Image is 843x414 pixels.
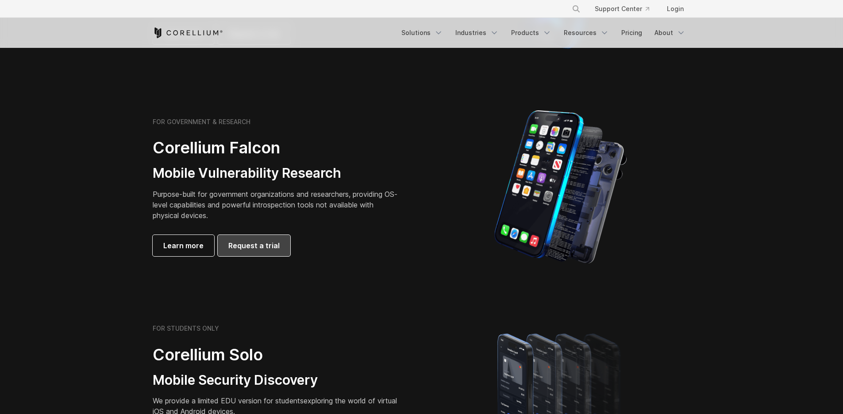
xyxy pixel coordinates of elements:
[568,1,584,17] button: Search
[660,1,691,17] a: Login
[561,1,691,17] div: Navigation Menu
[558,25,614,41] a: Resources
[153,345,400,365] h2: Corellium Solo
[153,27,223,38] a: Corellium Home
[506,25,557,41] a: Products
[153,118,250,126] h6: FOR GOVERNMENT & RESEARCH
[588,1,656,17] a: Support Center
[153,165,400,182] h3: Mobile Vulnerability Research
[218,235,290,256] a: Request a trial
[396,25,448,41] a: Solutions
[450,25,504,41] a: Industries
[153,396,304,405] span: We provide a limited EDU version for students
[163,240,204,251] span: Learn more
[649,25,691,41] a: About
[153,372,400,389] h3: Mobile Security Discovery
[616,25,647,41] a: Pricing
[396,25,691,41] div: Navigation Menu
[153,324,219,332] h6: FOR STUDENTS ONLY
[153,189,400,221] p: Purpose-built for government organizations and researchers, providing OS-level capabilities and p...
[153,235,214,256] a: Learn more
[228,240,280,251] span: Request a trial
[494,109,627,265] img: iPhone model separated into the mechanics used to build the physical device.
[153,138,400,158] h2: Corellium Falcon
